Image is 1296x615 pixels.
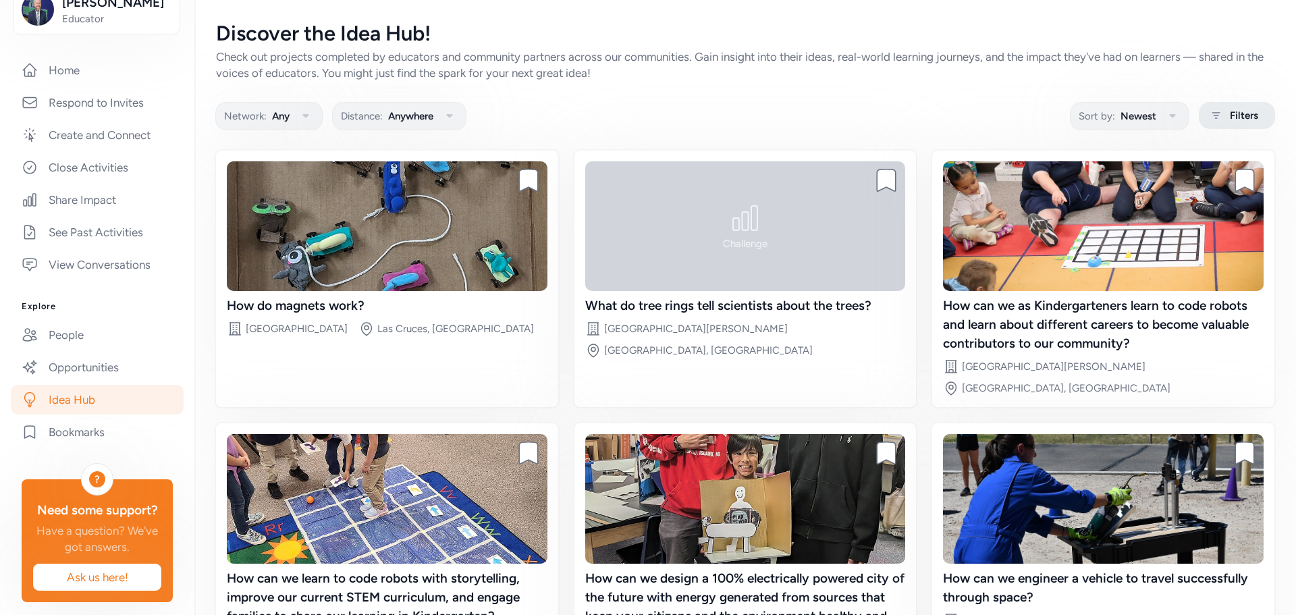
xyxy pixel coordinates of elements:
[943,296,1264,353] div: How can we as Kindergarteners learn to code robots and learn about different careers to become va...
[11,250,184,279] a: View Conversations
[224,108,267,124] span: Network:
[943,161,1264,291] img: image
[246,322,348,336] div: [GEOGRAPHIC_DATA]
[272,108,290,124] span: Any
[723,237,767,250] div: Challenge
[11,320,184,350] a: People
[377,322,534,336] div: Las Cruces, [GEOGRAPHIC_DATA]
[11,88,184,117] a: Respond to Invites
[227,434,547,564] img: image
[1070,102,1189,130] button: Sort by:Newest
[11,385,184,415] a: Idea Hub
[604,344,813,357] div: [GEOGRAPHIC_DATA], [GEOGRAPHIC_DATA]
[22,301,173,312] h3: Explore
[332,102,466,130] button: Distance:Anywhere
[216,22,1274,46] div: Discover the Idea Hub!
[11,217,184,247] a: See Past Activities
[215,102,323,130] button: Network:Any
[943,569,1264,607] div: How can we engineer a vehicle to travel successfully through space?
[62,12,171,26] span: Educator
[943,434,1264,564] img: image
[11,185,184,215] a: Share Impact
[604,322,788,336] div: [GEOGRAPHIC_DATA][PERSON_NAME]
[585,434,906,564] img: image
[11,352,184,382] a: Opportunities
[962,360,1145,373] div: [GEOGRAPHIC_DATA][PERSON_NAME]
[32,563,162,591] button: Ask us here!
[1120,108,1156,124] span: Newest
[227,161,547,291] img: image
[341,108,383,124] span: Distance:
[89,471,105,487] div: ?
[32,501,162,520] div: Need some support?
[44,569,151,585] span: Ask us here!
[585,296,906,315] div: What do tree rings tell scientists about the trees?
[32,523,162,555] div: Have a question? We've got answers.
[1079,108,1115,124] span: Sort by:
[962,381,1170,395] div: [GEOGRAPHIC_DATA], [GEOGRAPHIC_DATA]
[11,55,184,85] a: Home
[11,120,184,150] a: Create and Connect
[388,108,433,124] span: Anywhere
[216,49,1274,81] div: Check out projects completed by educators and community partners across our communities. Gain ins...
[11,153,184,182] a: Close Activities
[227,296,547,315] div: How do magnets work?
[1230,107,1258,124] span: Filters
[11,417,184,447] a: Bookmarks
